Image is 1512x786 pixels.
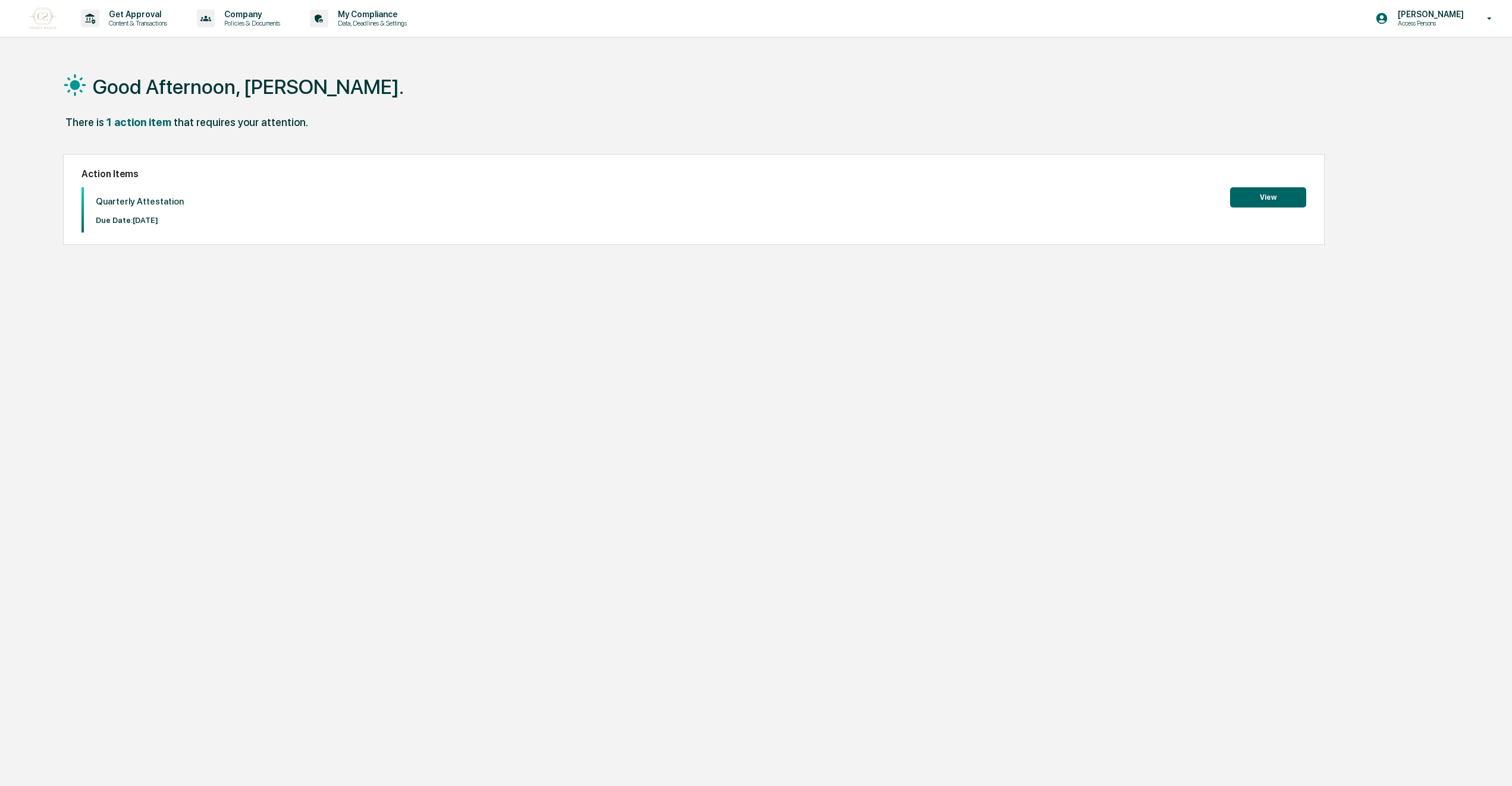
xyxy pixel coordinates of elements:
[93,75,404,99] h1: Good Afternoon, [PERSON_NAME].
[174,116,308,128] div: that requires your attention.
[1230,187,1306,207] button: View
[65,116,104,128] div: There is
[99,19,173,27] p: Content & Transactions
[99,10,173,19] p: Get Approval
[1388,19,1470,27] p: Access Persons
[328,19,413,27] p: Data, Deadlines & Settings
[106,116,171,128] div: 1 action item
[96,196,184,207] p: Quarterly Attestation
[215,19,286,27] p: Policies & Documents
[215,10,286,19] p: Company
[29,8,57,29] img: logo
[328,10,413,19] p: My Compliance
[81,168,1306,180] h2: Action Items
[96,216,184,225] p: Due Date: [DATE]
[1230,191,1306,202] a: View
[1388,10,1470,19] p: [PERSON_NAME]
